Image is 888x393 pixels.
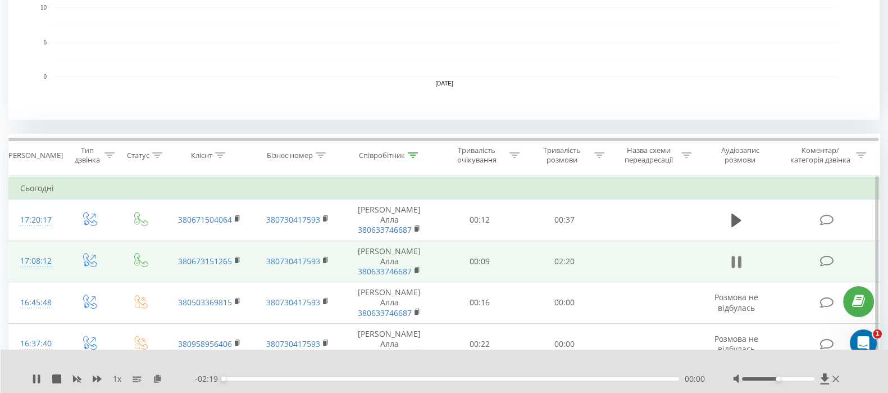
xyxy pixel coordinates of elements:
td: [PERSON_NAME] Алла [342,200,437,241]
a: 380633746687 [358,349,412,359]
td: 00:00 [522,323,607,365]
a: 380730417593 [266,338,320,349]
span: Розмова не відбулась [714,333,758,354]
td: [PERSON_NAME] Алла [342,323,437,365]
text: 0 [43,74,47,80]
td: Сьогодні [9,177,880,200]
a: 380730417593 [266,297,320,308]
div: Accessibility label [221,377,226,381]
span: Розмова не відбулась [714,292,758,313]
div: Бізнес номер [267,151,313,160]
div: Назва схеми переадресації [618,146,678,165]
a: 380730417593 [266,256,320,266]
td: 00:00 [522,282,607,324]
text: [DATE] [435,80,453,87]
td: 00:09 [437,241,522,282]
div: 16:37:40 [20,333,52,355]
td: 00:12 [437,200,522,241]
div: Клієнт [191,151,212,160]
td: 02:20 [522,241,607,282]
a: 380633746687 [358,266,412,277]
div: Статус [127,151,149,160]
div: 17:20:17 [20,209,52,231]
span: - 02:19 [195,373,224,385]
div: Коментар/категорія дзвінка [787,146,853,165]
a: 380958956406 [178,338,232,349]
text: 10 [40,4,47,11]
iframe: Intercom live chat [850,329,877,356]
td: [PERSON_NAME] Алла [342,282,437,324]
a: 380633746687 [358,308,412,318]
td: 00:22 [437,323,522,365]
div: Тип дзвінка [73,146,102,165]
div: Тривалість очікування [447,146,506,165]
div: 17:08:12 [20,250,52,272]
span: 00:00 [685,373,705,385]
a: 380730417593 [266,214,320,225]
a: 380671504064 [178,214,232,225]
div: Тривалість розмови [532,146,591,165]
div: Співробітник [359,151,405,160]
div: Accessibility label [776,377,781,381]
span: 1 x [113,373,121,385]
a: 380673151265 [178,256,232,266]
span: 1 [873,329,882,338]
td: 00:16 [437,282,522,324]
a: 380633746687 [358,224,412,235]
td: [PERSON_NAME] Алла [342,241,437,282]
a: 380503369815 [178,297,232,308]
div: [PERSON_NAME] [6,151,63,160]
text: 5 [43,39,47,46]
div: Аудіозапис розмови [705,146,774,165]
td: 00:37 [522,200,607,241]
div: 16:45:48 [20,292,52,314]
